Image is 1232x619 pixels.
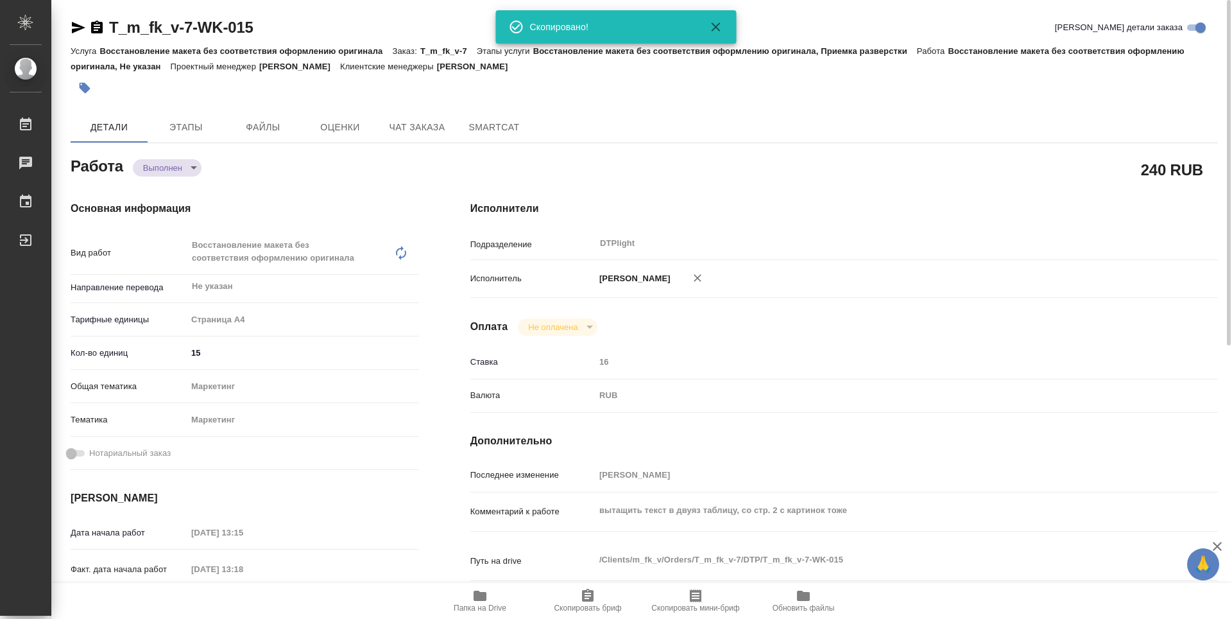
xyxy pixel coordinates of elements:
[99,46,392,56] p: Восстановление макета без соответствия оформлению оригинала
[71,347,187,360] p: Кол-во единиц
[71,74,99,102] button: Добавить тэг
[259,62,340,71] p: [PERSON_NAME]
[171,62,259,71] p: Проектный менеджер
[470,356,595,369] p: Ставка
[470,272,595,285] p: Исполнитель
[595,500,1156,521] textarea: вытащить текст в двуяз таблицу, со стр. 2 с картинок тоже
[89,447,171,460] span: Нотариальный заказ
[187,344,419,362] input: ✎ Введи что-нибудь
[463,119,525,135] span: SmartCat
[71,414,187,426] p: Тематика
[437,62,518,71] p: [PERSON_NAME]
[139,162,186,173] button: Выполнен
[534,583,642,619] button: Скопировать бриф
[595,353,1156,371] input: Пустое поле
[155,119,217,135] span: Этапы
[386,119,448,135] span: Чат заказа
[392,46,420,56] p: Заказ:
[71,247,187,259] p: Вид работ
[524,322,581,333] button: Не оплачена
[518,318,597,336] div: Выполнен
[71,153,123,177] h2: Работа
[749,583,857,619] button: Обновить файлы
[470,555,595,568] p: Путь на drive
[71,527,187,539] p: Дата начала работ
[533,46,917,56] p: Восстановление макета без соответствия оформлению оригинала, Приемка разверстки
[470,469,595,482] p: Последнее изменение
[651,604,739,613] span: Скопировать мини-бриф
[530,21,690,33] div: Скопировано!
[420,46,477,56] p: T_m_fk_v-7
[71,380,187,393] p: Общая тематика
[470,319,508,335] h4: Оплата
[470,433,1218,449] h4: Дополнительно
[71,491,419,506] h4: [PERSON_NAME]
[187,409,419,431] div: Маркетинг
[71,46,99,56] p: Услуга
[187,523,299,542] input: Пустое поле
[89,20,105,35] button: Скопировать ссылку
[1192,551,1214,578] span: 🙏
[187,376,419,397] div: Маркетинг
[232,119,294,135] span: Файлы
[454,604,506,613] span: Папка на Drive
[187,560,299,579] input: Пустое поле
[71,201,419,216] h4: Основная информация
[71,313,187,326] p: Тарифные единицы
[109,19,253,36] a: T_m_fk_v-7-WK-015
[595,385,1156,406] div: RUB
[595,549,1156,571] textarea: /Clients/m_fk_v/Orders/T_m_fk_v-7/DTP/T_m_fk_v-7-WK-015
[470,238,595,251] p: Подразделение
[701,19,732,35] button: Закрыть
[426,583,534,619] button: Папка на Drive
[917,46,948,56] p: Работа
[773,604,835,613] span: Обновить файлы
[133,159,201,177] div: Выполнен
[470,505,595,518] p: Комментарий к работе
[554,604,621,613] span: Скопировать бриф
[595,466,1156,484] input: Пустое поле
[1187,548,1219,580] button: 🙏
[470,201,1218,216] h4: Исполнители
[71,20,86,35] button: Скопировать ссылку для ЯМессенджера
[642,583,749,619] button: Скопировать мини-бриф
[470,389,595,402] p: Валюта
[340,62,437,71] p: Клиентские менеджеры
[595,272,671,285] p: [PERSON_NAME]
[71,281,187,294] p: Направление перевода
[187,309,419,331] div: Страница А4
[78,119,140,135] span: Детали
[1055,21,1183,34] span: [PERSON_NAME] детали заказа
[477,46,533,56] p: Этапы услуги
[683,264,712,292] button: Удалить исполнителя
[1141,159,1203,180] h2: 240 RUB
[309,119,371,135] span: Оценки
[71,563,187,576] p: Факт. дата начала работ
